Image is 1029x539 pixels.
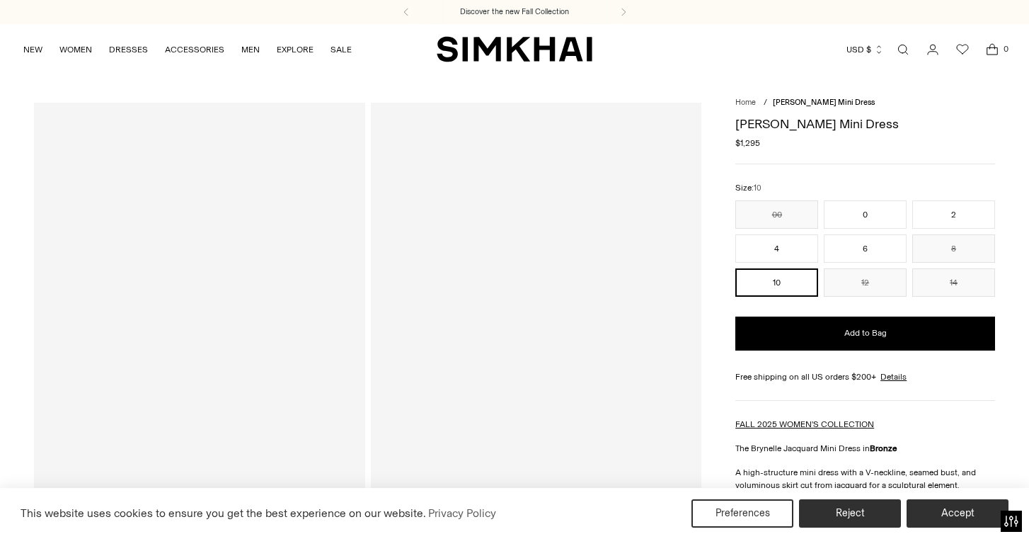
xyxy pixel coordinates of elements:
[735,137,760,149] span: $1,295
[889,35,917,64] a: Open search modal
[735,466,995,492] p: A high-structure mini dress with a V-neckline, seamed bust, and voluminous skirt cut from jacquar...
[773,98,875,107] span: [PERSON_NAME] Mini Dress
[277,34,314,65] a: EXPLORE
[735,200,818,229] button: 00
[426,503,498,524] a: Privacy Policy (opens in a new tab)
[21,506,426,520] span: This website uses cookies to ensure you get the best experience on our website.
[824,268,907,297] button: 12
[880,370,907,383] a: Details
[735,317,995,351] button: Add to Bag
[735,442,995,455] p: The Brynelle Jacquard Mini Dress in
[754,183,761,193] span: 10
[912,200,995,229] button: 2
[437,35,592,63] a: SIMKHAI
[735,118,995,130] h1: [PERSON_NAME] Mini Dress
[846,34,884,65] button: USD $
[907,499,1008,528] button: Accept
[735,370,995,383] div: Free shipping on all US orders $200+
[764,97,767,109] div: /
[735,234,818,263] button: 4
[919,35,947,64] a: Go to the account page
[870,443,897,453] strong: Bronze
[999,42,1012,55] span: 0
[824,200,907,229] button: 0
[735,268,818,297] button: 10
[912,234,995,263] button: 8
[165,34,224,65] a: ACCESSORIES
[948,35,977,64] a: Wishlist
[912,268,995,297] button: 14
[799,499,901,528] button: Reject
[241,34,260,65] a: MEN
[59,34,92,65] a: WOMEN
[844,327,887,339] span: Add to Bag
[109,34,148,65] a: DRESSES
[691,499,793,528] button: Preferences
[460,6,569,18] a: Discover the new Fall Collection
[23,34,42,65] a: NEW
[735,419,874,429] a: FALL 2025 WOMEN'S COLLECTION
[735,98,756,107] a: Home
[978,35,1006,64] a: Open cart modal
[330,34,352,65] a: SALE
[824,234,907,263] button: 6
[735,97,995,109] nav: breadcrumbs
[735,181,761,195] label: Size:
